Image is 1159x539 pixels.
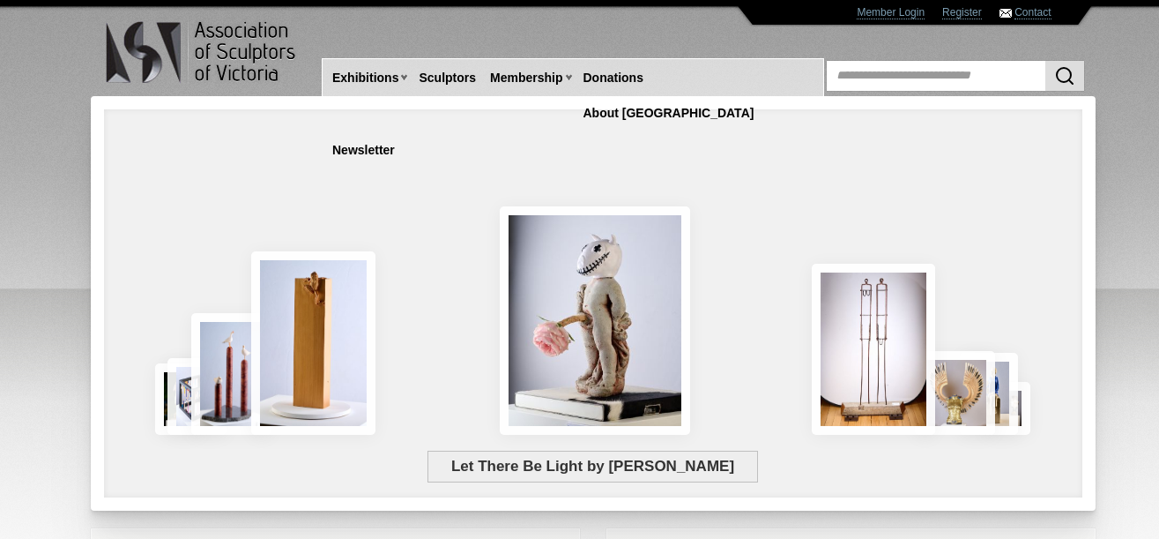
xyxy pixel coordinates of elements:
a: Newsletter [325,134,402,167]
img: Swingers [812,264,936,435]
a: Register [942,6,982,19]
img: Little Frog. Big Climb [251,251,376,435]
a: Contact [1014,6,1051,19]
img: Lorica Plumata (Chrysus) [915,351,995,435]
img: logo.png [105,18,299,87]
a: Member Login [857,6,925,19]
a: Donations [576,62,650,94]
span: Let There Be Light by [PERSON_NAME] [427,451,757,483]
a: Exhibitions [325,62,405,94]
img: Search [1054,65,1075,86]
img: Contact ASV [999,9,1012,18]
a: Sculptors [412,62,483,94]
img: Let There Be Light [500,206,690,435]
a: About [GEOGRAPHIC_DATA] [576,97,762,130]
a: Membership [483,62,569,94]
